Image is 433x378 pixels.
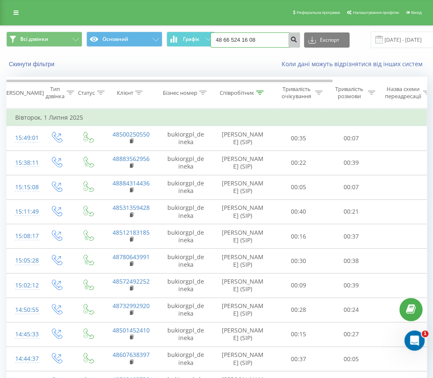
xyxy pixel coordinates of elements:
[162,89,197,97] div: Бізнес номер
[15,179,32,196] div: 15:15:08
[272,150,325,175] td: 00:22
[159,224,213,249] td: bukiorgpl_deineka
[353,10,399,15] span: Налаштування профілю
[159,322,213,346] td: bukiorgpl_deineka
[325,298,378,322] td: 00:24
[404,330,425,351] iframe: Intercom live chat
[325,150,378,175] td: 00:39
[213,224,272,249] td: [PERSON_NAME] (SIP)
[272,175,325,199] td: 00:05
[272,199,325,224] td: 00:40
[15,228,32,244] div: 15:08:17
[325,199,378,224] td: 00:21
[282,60,427,68] a: Коли дані можуть відрізнятися вiд інших систем
[86,32,162,47] button: Основний
[296,10,340,15] span: Реферальна програма
[280,86,313,100] div: Тривалість очікування
[304,32,350,48] button: Експорт
[15,351,32,367] div: 14:44:37
[159,175,213,199] td: bukiorgpl_deineka
[159,273,213,298] td: bukiorgpl_deineka
[325,224,378,249] td: 00:37
[213,199,272,224] td: [PERSON_NAME] (SIP)
[20,36,48,43] span: Всі дзвінки
[272,347,325,371] td: 00:37
[272,298,325,322] td: 00:28
[272,273,325,298] td: 00:09
[213,298,272,322] td: [PERSON_NAME] (SIP)
[113,155,150,163] a: 48883562956
[15,155,32,171] div: 15:38:11
[15,252,32,269] div: 15:05:28
[213,150,272,175] td: [PERSON_NAME] (SIP)
[325,273,378,298] td: 00:39
[422,330,428,337] span: 1
[213,175,272,199] td: [PERSON_NAME] (SIP)
[325,175,378,199] td: 00:07
[411,10,422,15] span: Вихід
[325,126,378,150] td: 00:07
[213,249,272,273] td: [PERSON_NAME] (SIP)
[6,32,82,47] button: Всі дзвінки
[113,326,150,334] a: 48501452410
[213,322,272,346] td: [PERSON_NAME] (SIP)
[15,204,32,220] div: 15:11:49
[272,322,325,346] td: 00:15
[272,224,325,249] td: 00:16
[325,322,378,346] td: 00:27
[113,351,150,359] a: 48607638397
[159,347,213,371] td: bukiorgpl_deineka
[219,89,254,97] div: Співробітник
[159,150,213,175] td: bukiorgpl_deineka
[325,249,378,273] td: 00:38
[183,36,199,42] span: Графік
[113,228,150,236] a: 48512183185
[213,126,272,150] td: [PERSON_NAME] (SIP)
[159,298,213,322] td: bukiorgpl_deineka
[46,86,65,100] div: Тип дзвінка
[113,204,150,212] a: 48531359428
[385,86,421,100] div: Назва схеми переадресації
[332,86,366,100] div: Тривалість розмови
[15,277,32,294] div: 15:02:12
[113,179,150,187] a: 48884314436
[113,302,150,310] a: 48732992920
[213,347,272,371] td: [PERSON_NAME] (SIP)
[6,60,59,68] button: Скинути фільтри
[210,32,300,48] input: Пошук за номером
[117,89,133,97] div: Клієнт
[1,89,44,97] div: [PERSON_NAME]
[113,253,150,261] a: 48780643991
[272,249,325,273] td: 00:30
[159,126,213,150] td: bukiorgpl_deineka
[159,199,213,224] td: bukiorgpl_deineka
[325,347,378,371] td: 00:05
[78,89,95,97] div: Статус
[15,302,32,318] div: 14:50:55
[159,249,213,273] td: bukiorgpl_deineka
[15,130,32,146] div: 15:49:01
[213,273,272,298] td: [PERSON_NAME] (SIP)
[113,277,150,285] a: 48572492252
[272,126,325,150] td: 00:35
[167,32,215,47] button: Графік
[113,130,150,138] a: 48500250550
[15,326,32,343] div: 14:45:33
